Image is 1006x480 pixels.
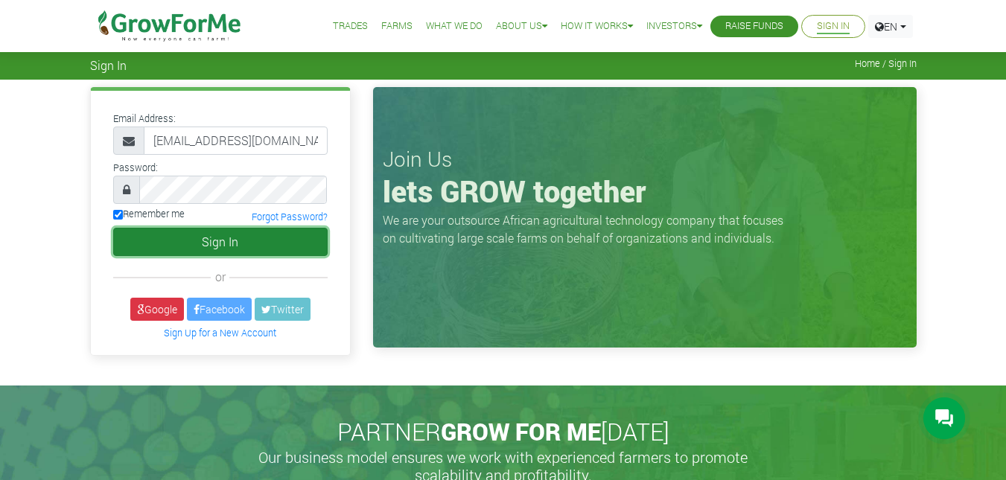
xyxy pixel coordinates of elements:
span: GROW FOR ME [441,415,601,447]
input: Remember me [113,210,123,220]
a: Forgot Password? [252,211,328,223]
a: What We Do [426,19,483,34]
a: Trades [333,19,368,34]
a: Raise Funds [725,19,783,34]
a: About Us [496,19,547,34]
a: Farms [381,19,413,34]
a: Google [130,298,184,321]
h2: PARTNER [DATE] [96,417,911,446]
span: Sign In [90,58,127,72]
a: How it Works [561,19,633,34]
a: EN [868,15,913,38]
a: Sign In [817,19,850,34]
span: Home / Sign In [855,58,917,69]
h1: lets GROW together [383,173,907,209]
label: Password: [113,161,158,175]
div: or [113,268,328,286]
input: Email Address [144,127,328,155]
a: Sign Up for a New Account [164,327,276,339]
button: Sign In [113,228,328,256]
a: Investors [646,19,702,34]
p: We are your outsource African agricultural technology company that focuses on cultivating large s... [383,211,792,247]
label: Remember me [113,207,185,221]
label: Email Address: [113,112,176,126]
h3: Join Us [383,147,907,172]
